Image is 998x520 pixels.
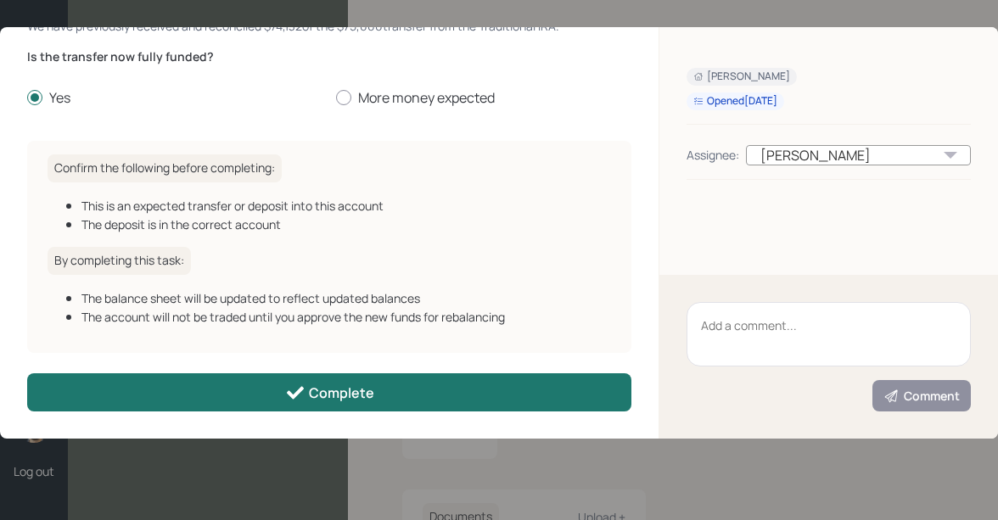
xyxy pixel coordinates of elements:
h6: Confirm the following before completing: [48,154,282,182]
div: The deposit is in the correct account [81,215,611,233]
div: [PERSON_NAME] [746,145,971,165]
div: Assignee: [687,146,739,164]
label: More money expected [336,88,631,107]
label: Is the transfer now fully funded? [27,48,631,65]
div: The account will not be traded until you approve the new funds for rebalancing [81,308,611,326]
button: Complete [27,373,631,411]
h6: By completing this task: [48,247,191,275]
div: [PERSON_NAME] [693,70,790,84]
div: Opened [DATE] [693,94,777,109]
div: Complete [285,383,374,403]
button: Comment [872,380,971,411]
div: Comment [883,388,960,405]
div: The balance sheet will be updated to reflect updated balances [81,289,611,307]
label: Yes [27,88,322,107]
div: This is an expected transfer or deposit into this account [81,197,611,215]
